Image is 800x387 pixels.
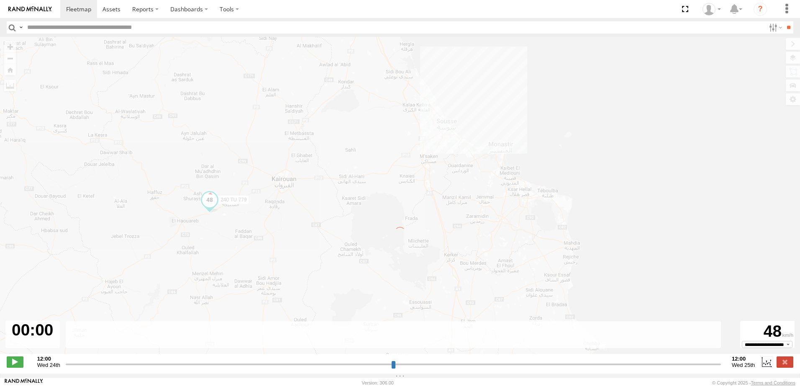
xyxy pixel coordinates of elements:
div: Version: 306.00 [362,380,394,385]
div: Nejah Benkhalifa [700,3,724,15]
div: © Copyright 2025 - [712,380,795,385]
label: Search Query [18,21,24,34]
label: Play/Stop [7,356,23,367]
strong: 12:00 [37,356,60,362]
strong: 12:00 [732,356,755,362]
span: Wed 24th [37,362,60,368]
span: Wed 25th [732,362,755,368]
div: 48 [741,322,793,341]
i: ? [754,3,767,16]
label: Close [777,356,793,367]
label: Search Filter Options [766,21,784,34]
img: rand-logo.svg [8,6,52,12]
a: Visit our Website [5,379,43,387]
a: Terms and Conditions [751,380,795,385]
